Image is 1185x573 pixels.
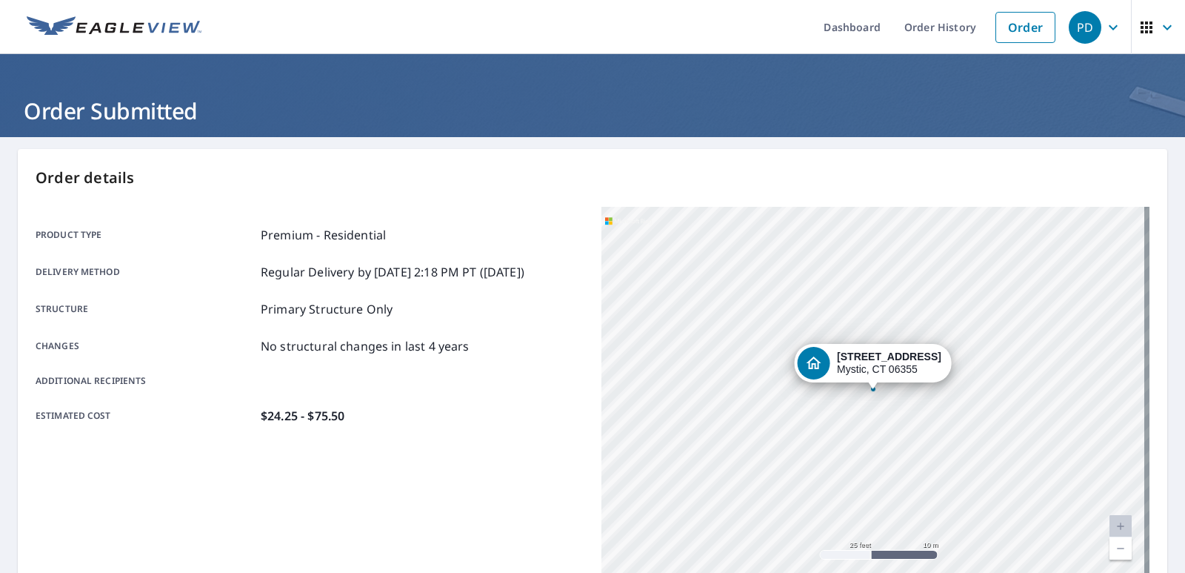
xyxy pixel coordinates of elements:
div: Dropped pin, building 1, Residential property, 136 Ocean View Ave Mystic, CT 06355 [794,344,952,390]
img: EV Logo [27,16,201,39]
p: Changes [36,337,255,355]
p: Additional recipients [36,374,255,388]
p: Primary Structure Only [261,300,393,318]
a: Order [995,12,1055,43]
p: Structure [36,300,255,318]
p: Estimated cost [36,407,255,425]
p: Delivery method [36,263,255,281]
strong: [STREET_ADDRESS] [837,351,941,362]
p: Premium - Residential [261,226,386,244]
a: Current Level 20, Zoom In Disabled [1109,515,1132,537]
p: No structural changes in last 4 years [261,337,470,355]
div: PD [1069,11,1101,44]
p: Product type [36,226,255,244]
p: Regular Delivery by [DATE] 2:18 PM PT ([DATE]) [261,263,524,281]
div: Mystic, CT 06355 [837,351,941,376]
h1: Order Submitted [18,96,1167,126]
a: Current Level 20, Zoom Out [1109,537,1132,560]
p: Order details [36,167,1149,189]
p: $24.25 - $75.50 [261,407,344,425]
